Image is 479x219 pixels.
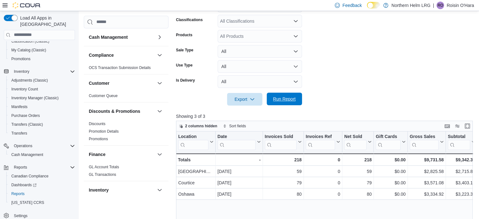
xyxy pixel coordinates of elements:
[9,112,43,119] a: Purchase Orders
[6,76,77,85] button: Adjustments (Classic)
[293,34,298,39] button: Open list of options
[9,121,45,128] a: Transfers (Classic)
[11,56,31,61] span: Promotions
[89,66,151,70] a: OCS Transaction Submission Details
[6,181,77,189] a: Dashboards
[89,129,119,134] span: Promotion Details
[14,165,27,170] span: Reports
[6,189,77,198] button: Reports
[11,48,46,53] span: My Catalog (Classic)
[437,2,443,9] span: RO
[9,85,75,93] span: Inventory Count
[6,172,77,181] button: Canadian Compliance
[89,80,155,86] button: Customer
[6,37,77,46] button: Classification (Classic)
[89,165,119,169] a: GL Account Totals
[156,79,163,87] button: Customer
[84,64,168,74] div: Compliance
[89,34,155,40] button: Cash Management
[13,2,41,9] img: Cova
[220,122,248,130] button: Sort fields
[227,93,262,106] button: Export
[185,124,217,129] span: 2 columns hidden
[9,46,75,54] span: My Catalog (Classic)
[9,46,49,54] a: My Catalog (Classic)
[9,172,75,180] span: Canadian Compliance
[9,103,75,111] span: Manifests
[9,77,75,84] span: Adjustments (Classic)
[89,172,116,177] a: GL Transactions
[229,124,246,129] span: Sort fields
[9,85,41,93] a: Inventory Count
[376,156,406,164] div: $0.00
[6,150,77,159] button: Cash Management
[11,142,75,150] span: Operations
[433,2,434,9] p: |
[156,33,163,41] button: Cash Management
[178,156,214,164] div: Totals
[11,113,40,118] span: Purchase Orders
[9,151,46,158] a: Cash Management
[443,122,451,130] button: Keyboard shortcuts
[11,191,25,196] span: Reports
[6,120,77,129] button: Transfers (Classic)
[9,181,75,189] span: Dashboards
[273,96,296,102] span: Run Report
[89,34,128,40] h3: Cash Management
[6,94,77,102] button: Inventory Manager (Classic)
[11,131,27,136] span: Transfers
[84,92,168,102] div: Customer
[11,78,48,83] span: Adjustments (Classic)
[89,137,108,141] a: Promotions
[9,77,50,84] a: Adjustments (Classic)
[6,55,77,63] button: Promotions
[89,136,108,141] span: Promotions
[9,94,75,102] span: Inventory Manager (Classic)
[218,45,302,58] button: All
[448,156,475,164] div: $9,342.36
[156,186,163,194] button: Inventory
[9,190,27,198] a: Reports
[9,37,75,45] span: Classification (Classic)
[9,181,39,189] a: Dashboards
[218,60,302,73] button: All
[11,104,27,109] span: Manifests
[176,17,203,22] label: Classifications
[6,111,77,120] button: Purchase Orders
[176,122,220,130] button: 2 columns hidden
[11,174,48,179] span: Canadian Compliance
[11,164,30,171] button: Reports
[89,52,114,58] h3: Compliance
[410,156,444,164] div: $9,731.58
[89,187,109,193] h3: Inventory
[6,85,77,94] button: Inventory Count
[293,19,298,24] button: Open list of options
[89,151,155,158] button: Finance
[6,129,77,138] button: Transfers
[367,2,380,9] input: Dark Mode
[156,107,163,115] button: Discounts & Promotions
[18,15,75,27] span: Load All Apps in [GEOGRAPHIC_DATA]
[306,156,340,164] div: 0
[9,130,30,137] a: Transfers
[89,108,155,114] button: Discounts & Promotions
[218,75,302,88] button: All
[9,130,75,137] span: Transfers
[176,48,193,53] label: Sale Type
[89,151,105,158] h3: Finance
[84,163,168,181] div: Finance
[6,198,77,207] button: [US_STATE] CCRS
[89,80,109,86] h3: Customer
[9,103,30,111] a: Manifests
[14,213,27,218] span: Settings
[11,122,43,127] span: Transfers (Classic)
[265,156,301,164] div: 218
[11,182,37,187] span: Dashboards
[9,199,47,206] a: [US_STATE] CCRS
[89,93,117,98] span: Customer Queue
[89,65,151,70] span: OCS Transaction Submission Details
[89,94,117,98] a: Customer Queue
[447,2,474,9] p: Roisin O'Hara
